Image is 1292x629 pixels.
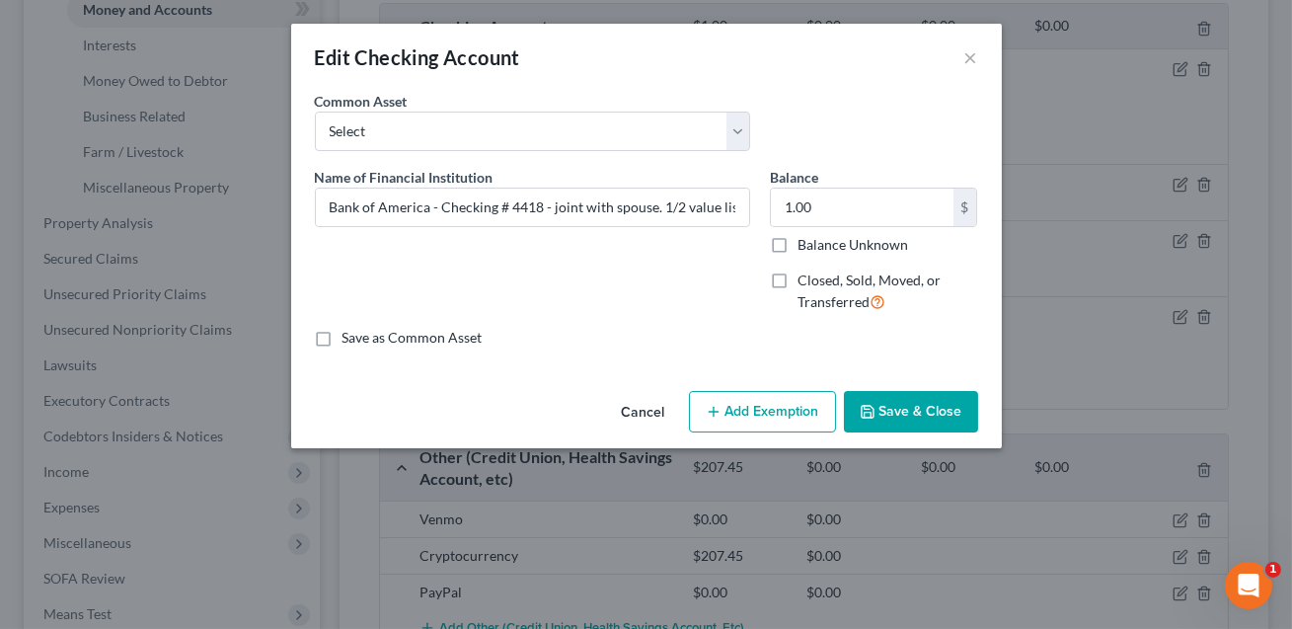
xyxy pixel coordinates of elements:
[844,391,978,432] button: Save & Close
[798,235,908,255] label: Balance Unknown
[606,393,681,432] button: Cancel
[953,189,977,226] div: $
[964,45,978,69] button: ×
[798,272,941,310] span: Closed, Sold, Moved, or Transferred
[770,167,818,188] label: Balance
[315,43,520,71] div: Edit Checking Account
[342,328,483,348] label: Save as Common Asset
[771,189,953,226] input: 0.00
[315,169,494,186] span: Name of Financial Institution
[315,91,408,112] label: Common Asset
[316,189,749,226] input: Enter name...
[689,391,836,432] button: Add Exemption
[1265,562,1281,578] span: 1
[1225,562,1272,609] iframe: Intercom live chat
